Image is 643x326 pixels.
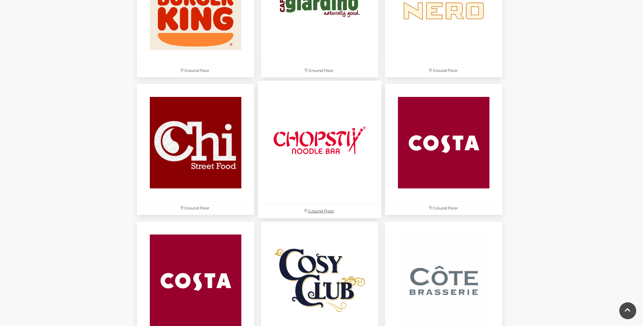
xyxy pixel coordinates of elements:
[385,64,502,77] p: Ground Floor
[255,77,385,222] a: Ground Floor
[261,64,378,77] p: Ground Floor
[385,202,502,215] p: Ground Floor
[137,84,254,201] img: Chi at Festival Place, Basingstoke
[137,64,254,77] p: Ground Floor
[134,81,258,218] a: Chi at Festival Place, Basingstoke Ground Floor
[258,204,381,218] p: Ground Floor
[382,81,506,218] a: Ground Floor
[137,202,254,215] p: Ground Floor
